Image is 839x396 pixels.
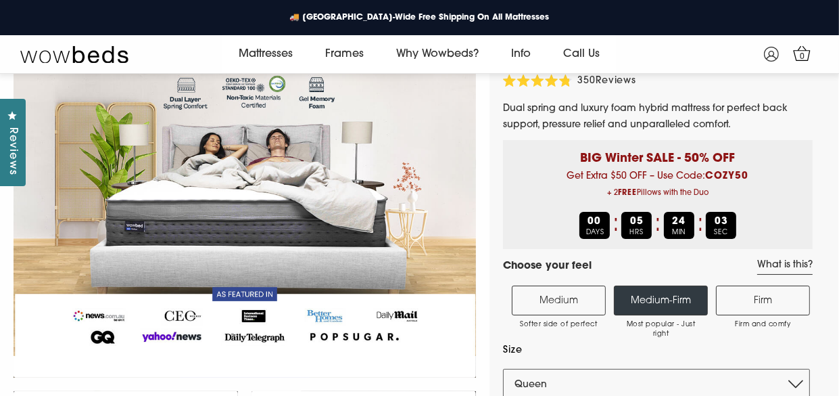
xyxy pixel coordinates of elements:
[715,217,728,227] b: 03
[672,217,686,227] b: 24
[503,259,592,275] h4: Choose your feel
[513,140,802,168] p: BIG Winter SALE - 50% OFF
[380,35,495,73] a: Why Wowbeds?
[222,35,309,73] a: Mattresses
[706,212,736,239] div: SEC
[513,171,802,202] span: Get Extra $50 OFF – Use Code:
[3,127,21,175] span: Reviews
[716,286,810,315] label: Firm
[588,217,601,227] b: 00
[495,35,547,73] a: Info
[503,74,637,89] div: 350Reviews
[309,35,380,73] a: Frames
[503,342,810,359] label: Size
[723,320,802,330] span: Firm and comfy
[614,286,708,315] label: Medium-Firm
[705,171,748,181] b: COZY50
[577,76,596,86] span: 350
[513,185,802,202] span: + 2 Pillows with the Duo
[579,212,610,239] div: DAYS
[796,50,809,64] span: 0
[630,217,644,227] b: 05
[621,320,700,339] span: Most popular - Just right
[519,320,598,330] span: Softer side of perfect
[790,41,814,65] a: 0
[757,259,813,275] a: What is this?
[279,9,560,26] a: 🚚 [GEOGRAPHIC_DATA]-Wide Free Shipping On All Mattresses
[621,212,652,239] div: HRS
[547,35,616,73] a: Call Us
[20,45,128,64] img: Wow Beds Logo
[503,104,788,130] span: Dual spring and luxury foam hybrid mattress for perfect back support, pressure relief and unparal...
[596,76,637,86] span: Reviews
[664,212,694,239] div: MIN
[618,190,637,197] b: FREE
[512,286,606,315] label: Medium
